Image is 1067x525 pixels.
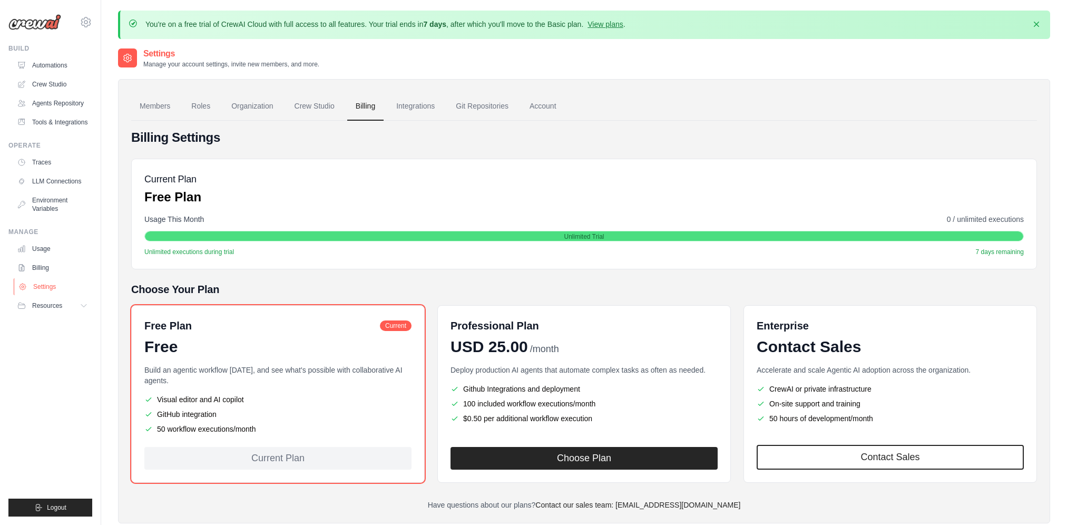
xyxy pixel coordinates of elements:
span: USD 25.00 [451,337,528,356]
h6: Enterprise [757,318,1024,333]
a: Account [521,92,565,121]
a: Tools & Integrations [13,114,92,131]
strong: 7 days [423,20,446,28]
a: Contact Sales [757,445,1024,470]
li: 100 included workflow executions/month [451,398,718,409]
button: Logout [8,499,92,517]
p: Deploy production AI agents that automate complex tasks as often as needed. [451,365,718,375]
div: Manage [8,228,92,236]
p: You're on a free trial of CrewAI Cloud with full access to all features. Your trial ends in , aft... [145,19,625,30]
span: /month [530,342,559,356]
a: Billing [347,92,384,121]
p: Manage your account settings, invite new members, and more. [143,60,319,69]
div: Operate [8,141,92,150]
img: Logo [8,14,61,30]
a: Agents Repository [13,95,92,112]
a: Git Repositories [447,92,517,121]
h5: Choose Your Plan [131,282,1037,297]
a: LLM Connections [13,173,92,190]
div: Free [144,337,412,356]
h6: Professional Plan [451,318,539,333]
li: GitHub integration [144,409,412,420]
a: Environment Variables [13,192,92,217]
div: Current Plan [144,447,412,470]
div: Contact Sales [757,337,1024,356]
h6: Free Plan [144,318,192,333]
span: Resources [32,302,62,310]
li: CrewAI or private infrastructure [757,384,1024,394]
a: Integrations [388,92,443,121]
a: Members [131,92,179,121]
span: Unlimited executions during trial [144,248,234,256]
a: Organization [223,92,281,121]
p: Free Plan [144,189,201,206]
a: Roles [183,92,219,121]
a: Automations [13,57,92,74]
a: Traces [13,154,92,171]
h5: Current Plan [144,172,201,187]
span: 0 / unlimited executions [947,214,1024,225]
li: $0.50 per additional workflow execution [451,413,718,424]
p: Build an agentic workflow [DATE], and see what's possible with collaborative AI agents. [144,365,412,386]
p: Have questions about our plans? [131,500,1037,510]
a: Contact our sales team: [EMAIL_ADDRESS][DOMAIN_NAME] [535,501,740,509]
a: View plans [588,20,623,28]
a: Crew Studio [13,76,92,93]
a: Billing [13,259,92,276]
h4: Billing Settings [131,129,1037,146]
li: Visual editor and AI copilot [144,394,412,405]
a: Crew Studio [286,92,343,121]
li: On-site support and training [757,398,1024,409]
h2: Settings [143,47,319,60]
span: 7 days remaining [976,248,1024,256]
span: Unlimited Trial [564,232,604,241]
div: Build [8,44,92,53]
p: Accelerate and scale Agentic AI adoption across the organization. [757,365,1024,375]
li: Github Integrations and deployment [451,384,718,394]
li: 50 hours of development/month [757,413,1024,424]
li: 50 workflow executions/month [144,424,412,434]
span: Logout [47,503,66,512]
button: Choose Plan [451,447,718,470]
span: Current [380,320,412,331]
a: Usage [13,240,92,257]
span: Usage This Month [144,214,204,225]
button: Resources [13,297,92,314]
a: Settings [14,278,93,295]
